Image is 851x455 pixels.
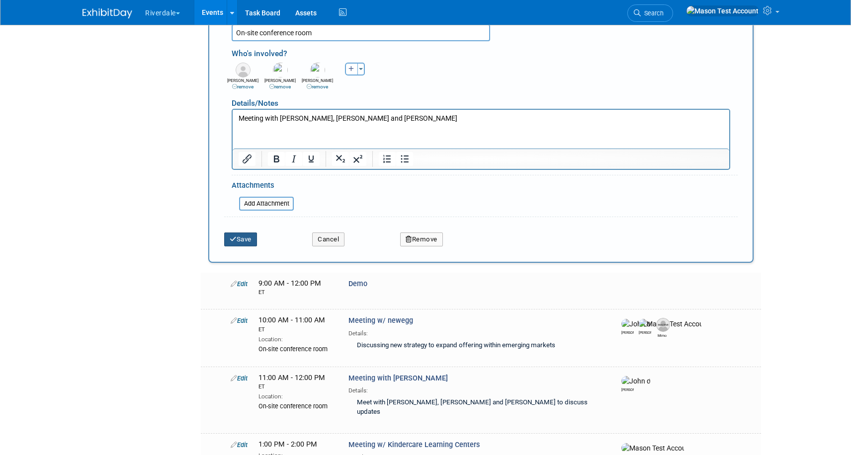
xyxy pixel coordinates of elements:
[258,383,334,391] div: ET
[400,232,443,246] button: Remove
[231,317,248,324] a: Edit
[348,383,604,395] div: Details:
[258,401,334,411] div: On-site conference room
[348,338,604,354] div: Discussing new strategy to expand offering within emerging markets
[258,344,334,354] div: On-site conference room
[258,334,334,344] div: Location:
[349,152,366,166] button: Superscript
[303,152,320,166] button: Underline
[258,326,334,334] div: ET
[232,84,254,89] a: remove
[621,386,634,392] div: John doe
[621,443,684,453] img: Mason Test Account
[232,180,294,193] div: Attachments
[621,376,650,386] img: John doe
[233,110,729,149] iframe: Rich Text Area
[231,280,248,288] a: Edit
[83,8,132,18] img: ExhibitDay
[269,84,291,89] a: remove
[258,289,334,297] div: ET
[258,279,334,297] span: 9:00 AM - 12:00 PM
[379,152,396,166] button: Numbered list
[639,329,651,335] div: Mason Test Account
[332,152,349,166] button: Subscript
[396,152,413,166] button: Bullet list
[239,152,255,166] button: Insert/edit link
[348,395,604,421] div: Meet with [PERSON_NAME], [PERSON_NAME] and [PERSON_NAME] to discuss updates
[621,329,634,335] div: John doe
[348,280,367,288] span: Demo
[268,152,285,166] button: Bold
[686,5,759,16] img: Mason Test Account
[231,441,248,449] a: Edit
[236,63,251,77] img: Associate-Profile-5.png
[264,77,296,90] div: [PERSON_NAME]
[301,77,334,90] div: [PERSON_NAME]
[639,319,702,329] img: Mason Test Account
[232,44,738,60] div: Who's involved?
[307,84,328,89] a: remove
[258,440,317,449] span: 1:00 PM - 2:00 PM
[227,77,259,90] div: [PERSON_NAME]
[348,326,604,338] div: Details:
[656,332,669,338] div: Mimo Misom
[641,9,664,17] span: Search
[285,152,302,166] button: Italic
[656,318,670,332] img: Mimo Misom
[224,232,257,246] button: Save
[312,232,344,246] button: Cancel
[258,374,334,391] span: 11:00 AM - 12:00 PM
[621,319,650,329] img: John doe
[231,375,248,382] a: Edit
[258,316,334,333] span: 10:00 AM - 11:00 AM
[348,316,413,325] span: Meeting w/ newegg
[232,90,730,109] div: Details/Notes
[258,391,334,401] div: Location:
[348,374,448,382] span: Meeting with [PERSON_NAME]
[348,441,480,449] span: Meeting w/ Kindercare Learning Centers
[627,4,673,22] a: Search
